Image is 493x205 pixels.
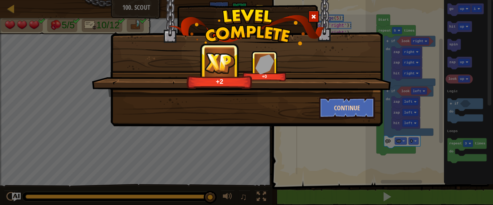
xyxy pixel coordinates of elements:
img: reward_icon_gems.png [255,54,274,74]
div: +0 [244,74,285,79]
img: reward_icon_xp.png [205,52,235,74]
div: +2 [189,77,250,86]
button: Continue [319,97,375,119]
img: level_complete.png [169,9,325,45]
